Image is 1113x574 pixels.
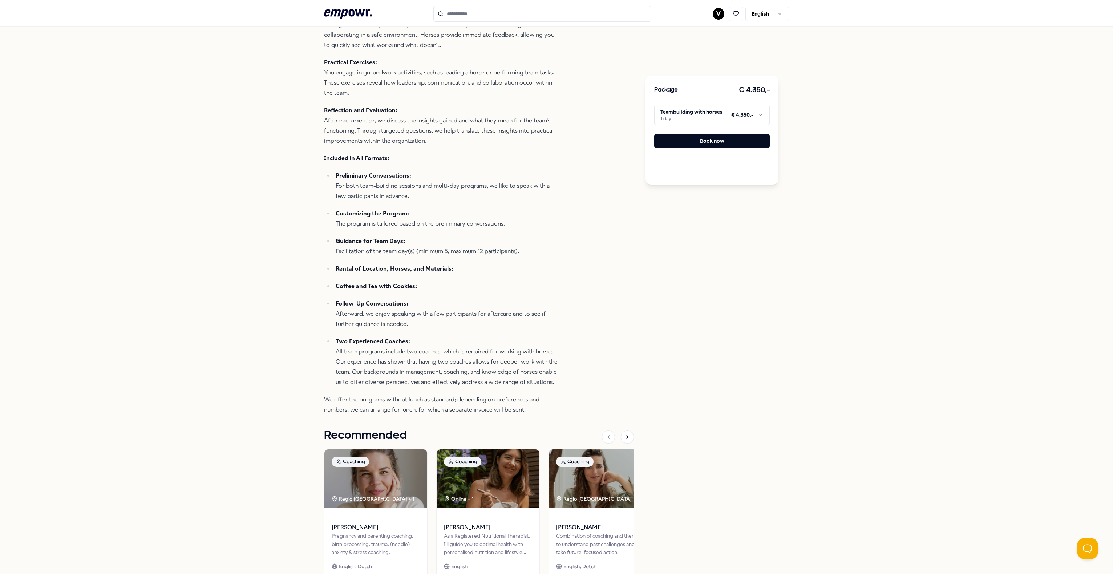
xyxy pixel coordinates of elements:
[713,8,724,20] button: V
[336,210,409,217] strong: Customizing the Program:
[433,6,651,22] input: Search for products, categories or subcategories
[563,562,596,570] span: English, Dutch
[324,57,560,98] p: You engage in groundwork activities, such as leading a horse or performing team tasks. These exer...
[738,84,770,96] h3: € 4.350,-
[556,495,633,503] div: Regio [GEOGRAPHIC_DATA]
[332,495,414,503] div: Regio [GEOGRAPHIC_DATA] + 1
[444,457,481,467] div: Coaching
[336,171,560,201] p: For both team-building sessions and multi-day programs, we like to speak with a few participants ...
[444,532,532,556] div: As a Registered Nutritional Therapist, I'll guide you to optimal health with personalised nutriti...
[444,495,474,503] div: Online + 1
[324,59,377,66] strong: Practical Exercises:
[324,427,407,445] h1: Recommended
[336,172,411,179] strong: Preliminary Conversations:
[451,562,468,570] span: English
[324,395,560,415] p: We offer the programs without lunch as standard; depending on preferences and numbers, we can arr...
[336,283,417,290] strong: Coffee and Tea with Cookies:
[556,457,594,467] div: Coaching
[332,457,369,467] div: Coaching
[336,238,405,244] strong: Guidance for Team Days:
[324,155,389,162] strong: Included in All Formats:
[336,236,560,256] p: Facilitation of the team day(s) (minimum 5, maximum 12 participants).
[332,532,420,556] div: Pregnancy and parenting coaching, birth processing, trauma, (needle) anxiety & stress coaching.
[1077,538,1098,559] iframe: Help Scout Beacon - Open
[654,85,677,95] h3: Package
[444,523,532,532] span: [PERSON_NAME]
[324,107,397,114] strong: Reflection and Evaluation:
[336,265,453,272] strong: Rental of Location, Horses, and Materials:
[336,209,560,229] p: The program is tailored based on the preliminary conversations.
[549,449,652,508] img: package image
[556,532,644,556] div: Combination of coaching and therapy to understand past challenges and take future-focused action.
[336,336,560,387] p: All team programs include two coaches, which is required for working with horses. Our experience ...
[339,562,372,570] span: English, Dutch
[556,523,644,532] span: [PERSON_NAME]
[437,449,539,508] img: package image
[324,9,560,50] p: During the sessions, you can experiment with new ways of communicating and collaborating in a saf...
[336,299,560,329] p: Afterward, we enjoy speaking with a few participants for aftercare and to see if further guidance...
[324,449,427,508] img: package image
[654,134,770,148] button: Book now
[336,338,410,345] strong: Two Experienced Coaches:
[336,300,408,307] strong: Follow-Up Conversations:
[332,523,420,532] span: [PERSON_NAME]
[324,105,560,146] p: After each exercise, we discuss the insights gained and what they mean for the team's functioning...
